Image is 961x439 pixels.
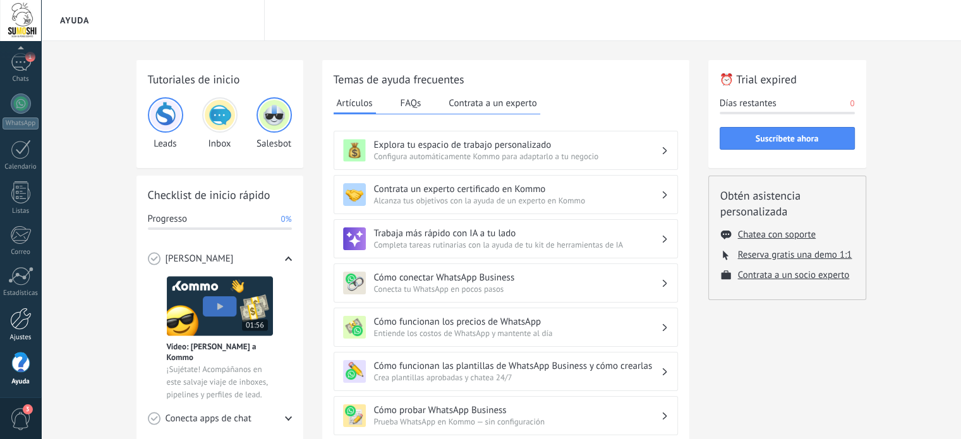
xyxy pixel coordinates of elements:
div: WhatsApp [3,117,39,129]
span: 3 [23,404,33,414]
h2: Temas de ayuda frecuentes [334,71,678,87]
span: Vídeo: [PERSON_NAME] a Kommo [167,341,273,363]
h3: Trabaja más rápido con IA a tu lado [374,227,661,239]
button: Chatea con soporte [738,229,816,241]
button: Contrata a un experto [445,93,540,112]
span: Configura automáticamente Kommo para adaptarlo a tu negocio [374,151,661,162]
h3: Contrata un experto certificado en Kommo [374,183,661,195]
div: Estadísticas [3,289,39,298]
span: Suscríbete ahora [756,134,819,143]
div: Salesbot [257,97,292,150]
span: Entiende los costos de WhatsApp y mantente al día [374,328,661,339]
span: 0 [850,97,854,110]
div: Ajustes [3,334,39,342]
h2: Checklist de inicio rápido [148,187,292,203]
span: ¡Sujétate! Acompáñanos en este salvaje viaje de inboxes, pipelines y perfiles de lead. [167,363,273,401]
div: Leads [148,97,183,150]
span: Conecta tu WhatsApp en pocos pasos [374,284,661,294]
span: Alcanza tus objetivos con la ayuda de un experto en Kommo [374,195,661,206]
span: Prueba WhatsApp en Kommo — sin configuración [374,416,661,427]
h2: ⏰ Trial expired [720,71,855,87]
h2: Tutoriales de inicio [148,71,292,87]
h3: Cómo funcionan los precios de WhatsApp [374,316,661,328]
span: [PERSON_NAME] [166,253,234,265]
span: Días restantes [720,97,777,110]
button: Contrata a un socio experto [738,269,850,281]
button: FAQs [397,93,425,112]
div: Chats [3,75,39,83]
button: Reserva gratis una demo 1:1 [738,249,852,261]
h3: Cómo conectar WhatsApp Business [374,272,661,284]
div: Correo [3,248,39,256]
span: Completa tareas rutinarias con la ayuda de tu kit de herramientas de IA [374,239,661,250]
span: Crea plantillas aprobadas y chatea 24/7 [374,372,661,383]
div: Calendario [3,163,39,171]
span: Progresso [148,213,187,226]
h3: Cómo funcionan las plantillas de WhatsApp Business y cómo crearlas [374,360,661,372]
img: Meet video [167,276,273,336]
span: Conecta apps de chat [166,412,251,425]
h3: Explora tu espacio de trabajo personalizado [374,139,661,151]
span: 0% [281,213,291,226]
div: Listas [3,207,39,215]
button: Suscríbete ahora [720,127,855,150]
h2: Obtén asistencia personalizada [720,188,854,219]
div: Inbox [202,97,238,150]
h3: Cómo probar WhatsApp Business [374,404,661,416]
div: Ayuda [3,378,39,386]
button: Artículos [334,93,376,114]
